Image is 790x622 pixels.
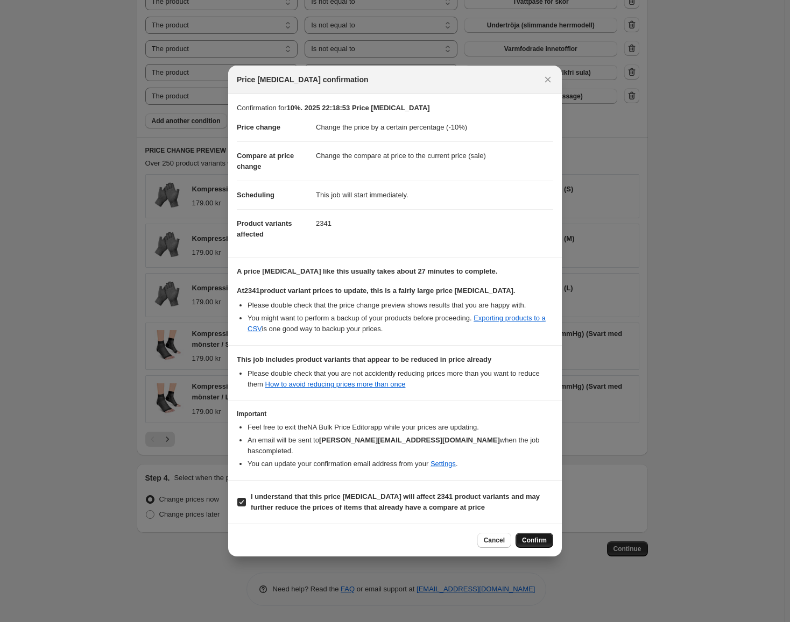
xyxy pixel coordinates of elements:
dd: This job will start immediately. [316,181,553,209]
b: This job includes product variants that appear to be reduced in price already [237,355,491,363]
a: How to avoid reducing prices more than once [265,380,406,388]
li: Please double check that the price change preview shows results that you are happy with. [248,300,553,311]
li: Please double check that you are not accidently reducing prices more than you want to reduce them [248,368,553,390]
li: Feel free to exit the NA Bulk Price Editor app while your prices are updating. [248,422,553,433]
span: Price [MEDICAL_DATA] confirmation [237,74,369,85]
li: An email will be sent to when the job has completed . [248,435,553,456]
b: At 2341 product variant prices to update, this is a fairly large price [MEDICAL_DATA]. [237,287,515,295]
li: You might want to perform a backup of your products before proceeding. is one good way to backup ... [248,313,553,334]
span: Scheduling [237,191,274,199]
dd: Change the price by a certain percentage (-10%) [316,113,553,141]
button: Confirm [516,533,553,548]
button: Cancel [477,533,511,548]
span: Cancel [484,536,505,545]
b: 10%. 2025 22:18:53 Price [MEDICAL_DATA] [286,104,429,112]
button: Close [540,72,555,87]
li: You can update your confirmation email address from your . [248,459,553,469]
dd: 2341 [316,209,553,238]
h3: Important [237,410,553,418]
p: Confirmation for [237,103,553,113]
b: I understand that this price [MEDICAL_DATA] will affect 2341 product variants and may further red... [251,492,540,511]
a: Exporting products to a CSV [248,314,546,333]
span: Compare at price change [237,152,294,170]
b: [PERSON_NAME][EMAIL_ADDRESS][DOMAIN_NAME] [319,436,500,444]
span: Product variants affected [237,219,292,238]
span: Confirm [522,536,547,545]
span: Price change [237,123,280,131]
b: A price [MEDICAL_DATA] like this usually takes about 27 minutes to complete. [237,267,497,275]
dd: Change the compare at price to the current price (sale) [316,141,553,170]
a: Settings [431,460,456,468]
